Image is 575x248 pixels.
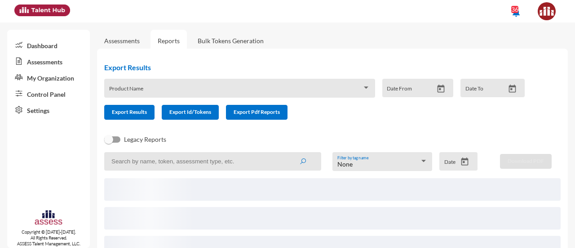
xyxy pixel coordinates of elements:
[104,63,532,72] h2: Export Results
[104,152,321,171] input: Search by name, token, assessment type, etc.
[511,6,518,13] div: 36
[169,108,211,115] span: Export Id/Tokens
[508,158,544,164] span: Download PDF
[7,229,90,247] p: Copyright © [DATE]-[DATE]. All Rights Reserved. ASSESS Talent Management, LLC.
[433,84,449,94] button: Open calendar
[7,86,90,102] a: Control Panel
[162,105,219,120] button: Export Id/Tokens
[7,102,90,118] a: Settings
[150,30,187,52] a: Reports
[190,30,271,52] a: Bulk Tokens Generation
[34,209,63,227] img: assesscompany-logo.png
[457,157,473,167] button: Open calendar
[511,7,522,18] mat-icon: notifications
[104,37,140,45] a: Assessments
[104,105,155,120] button: Export Results
[234,108,280,115] span: Export Pdf Reports
[337,160,353,168] span: None
[504,84,520,94] button: Open calendar
[7,69,90,86] a: My Organization
[7,37,90,53] a: Dashboard
[124,134,166,145] span: Legacy Reports
[7,53,90,69] a: Assessments
[112,108,147,115] span: Export Results
[500,154,552,169] button: Download PDF
[226,105,287,120] button: Export Pdf Reports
